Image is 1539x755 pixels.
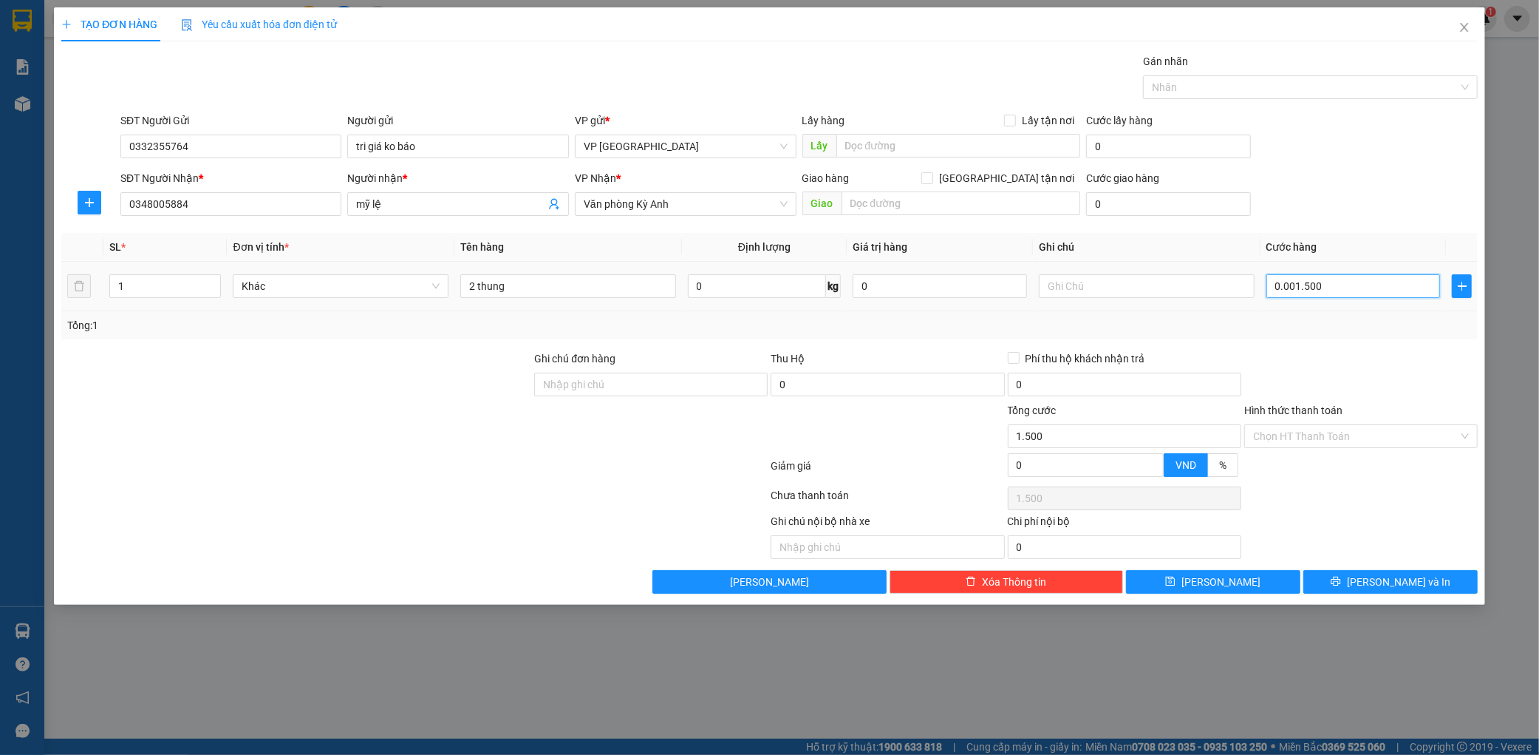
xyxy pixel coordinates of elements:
[1458,21,1470,33] span: close
[1165,576,1175,588] span: save
[61,19,72,30] span: plus
[460,241,504,253] span: Tên hàng
[1181,574,1260,590] span: [PERSON_NAME]
[1453,280,1471,292] span: plus
[1126,570,1300,594] button: save[PERSON_NAME]
[1020,351,1151,367] span: Phí thu hộ khách nhận trả
[771,535,1004,559] input: Nhập ghi chú
[347,170,569,186] div: Người nhận
[78,191,101,214] button: plus
[575,172,616,184] span: VP Nhận
[853,241,907,253] span: Giá trị hàng
[802,192,842,215] span: Giao
[1331,576,1341,588] span: printer
[826,274,841,298] span: kg
[1303,570,1478,594] button: printer[PERSON_NAME] và In
[836,134,1080,158] input: Dọc đường
[1086,172,1159,184] label: Cước giao hàng
[1016,112,1080,129] span: Lấy tận nơi
[771,513,1004,535] div: Ghi chú nội bộ nhà xe
[1086,115,1153,126] label: Cước lấy hàng
[61,18,157,30] span: TẠO ĐƠN HÀNG
[842,192,1080,215] input: Dọc đường
[181,18,337,30] span: Yêu cầu xuất hóa đơn điện tử
[770,458,1006,484] div: Giảm giá
[1444,7,1485,49] button: Close
[802,134,836,158] span: Lấy
[802,172,850,184] span: Giao hàng
[120,112,342,129] div: SĐT Người Gửi
[1219,459,1226,471] span: %
[1266,241,1317,253] span: Cước hàng
[966,576,976,588] span: delete
[652,570,886,594] button: [PERSON_NAME]
[1008,513,1241,535] div: Chi phí nội bộ
[548,198,560,210] span: user-add
[181,19,193,31] img: icon
[771,353,805,365] span: Thu Hộ
[460,274,676,298] input: VD: Bàn, Ghế
[1175,459,1196,471] span: VND
[575,112,796,129] div: VP gửi
[347,112,569,129] div: Người gửi
[67,317,594,334] div: Tổng: 1
[853,274,1027,298] input: 0
[242,275,440,297] span: Khác
[802,115,845,126] span: Lấy hàng
[1143,55,1188,67] label: Gán nhãn
[534,373,768,396] input: Ghi chú đơn hàng
[233,241,288,253] span: Đơn vị tính
[982,574,1046,590] span: Xóa Thông tin
[770,487,1006,513] div: Chưa thanh toán
[120,170,342,186] div: SĐT Người Nhận
[1244,404,1342,416] label: Hình thức thanh toán
[738,241,791,253] span: Định lượng
[1039,274,1255,298] input: Ghi Chú
[1452,274,1472,298] button: plus
[109,241,121,253] span: SL
[534,353,615,365] label: Ghi chú đơn hàng
[584,135,788,158] span: VP Mỹ Đình
[1008,404,1057,416] span: Tổng cước
[67,274,91,298] button: delete
[78,197,100,209] span: plus
[890,570,1123,594] button: deleteXóa Thông tin
[1347,574,1450,590] span: [PERSON_NAME] và In
[933,170,1080,186] span: [GEOGRAPHIC_DATA] tận nơi
[584,193,788,215] span: Văn phòng Kỳ Anh
[730,574,809,590] span: [PERSON_NAME]
[1086,192,1251,216] input: Cước giao hàng
[1086,135,1251,158] input: Cước lấy hàng
[1033,233,1260,262] th: Ghi chú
